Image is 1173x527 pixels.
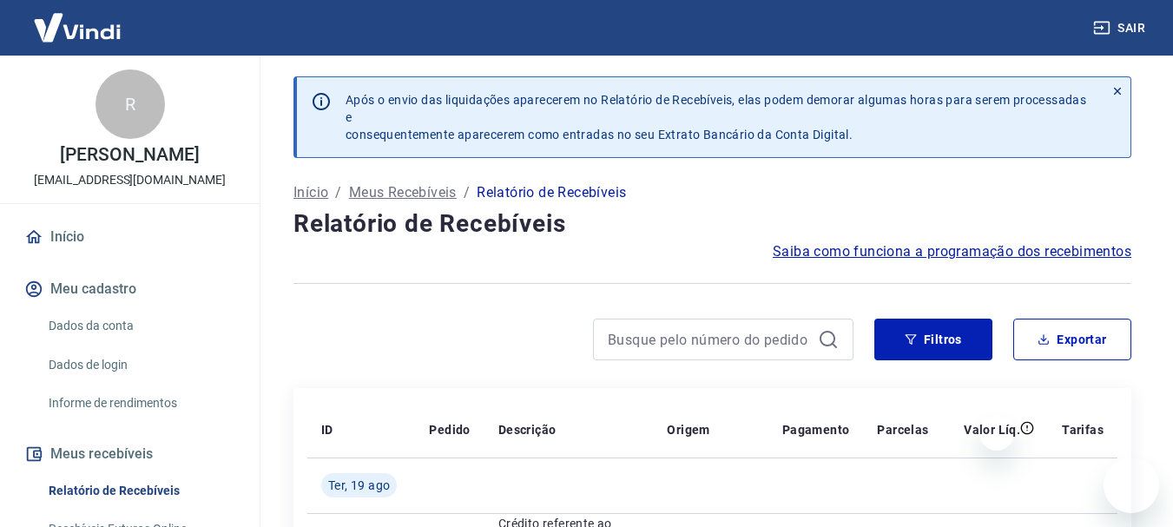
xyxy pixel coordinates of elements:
a: Meus Recebíveis [349,182,457,203]
a: Dados de login [42,347,239,383]
p: Descrição [498,421,557,438]
p: Parcelas [877,421,928,438]
a: Relatório de Recebíveis [42,473,239,509]
iframe: Fechar mensagem [979,416,1014,451]
input: Busque pelo número do pedido [608,326,811,352]
button: Meu cadastro [21,270,239,308]
button: Meus recebíveis [21,435,239,473]
p: Após o envio das liquidações aparecerem no Relatório de Recebíveis, elas podem demorar algumas ho... [346,91,1091,143]
a: Informe de rendimentos [42,385,239,421]
button: Exportar [1013,319,1131,360]
a: Início [293,182,328,203]
a: Saiba como funciona a programação dos recebimentos [773,241,1131,262]
h4: Relatório de Recebíveis [293,207,1131,241]
p: ID [321,421,333,438]
p: Relatório de Recebíveis [477,182,626,203]
p: Pagamento [782,421,850,438]
iframe: Botão para abrir a janela de mensagens [1104,458,1159,513]
p: / [464,182,470,203]
a: Início [21,218,239,256]
p: Origem [667,421,709,438]
span: Ter, 19 ago [328,477,390,494]
p: Valor Líq. [964,421,1020,438]
button: Filtros [874,319,992,360]
p: [EMAIL_ADDRESS][DOMAIN_NAME] [34,171,226,189]
div: R [96,69,165,139]
p: Pedido [429,421,470,438]
p: [PERSON_NAME] [60,146,199,164]
a: Dados da conta [42,308,239,344]
img: Vindi [21,1,134,54]
button: Sair [1090,12,1152,44]
p: / [335,182,341,203]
